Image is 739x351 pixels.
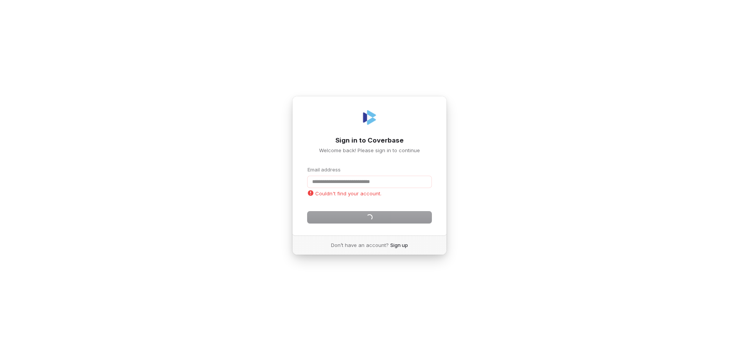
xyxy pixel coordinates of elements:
[308,147,431,154] p: Welcome back! Please sign in to continue
[308,136,431,145] h1: Sign in to Coverbase
[308,190,381,197] p: Couldn't find your account.
[360,108,379,127] img: Coverbase
[390,242,408,249] a: Sign up
[331,242,389,249] span: Don’t have an account?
